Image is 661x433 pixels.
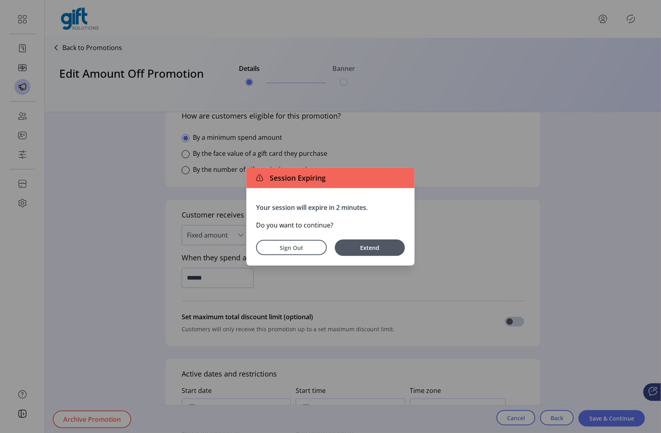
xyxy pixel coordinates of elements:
p: Do you want to continue? [256,220,405,230]
span: Sign Out [266,244,316,252]
p: Your session will expire in 2 minutes. [256,203,405,212]
span: Extend [339,244,401,252]
span: Session Expiring [266,173,326,183]
button: Extend [335,240,405,256]
button: Sign Out [256,240,327,255]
